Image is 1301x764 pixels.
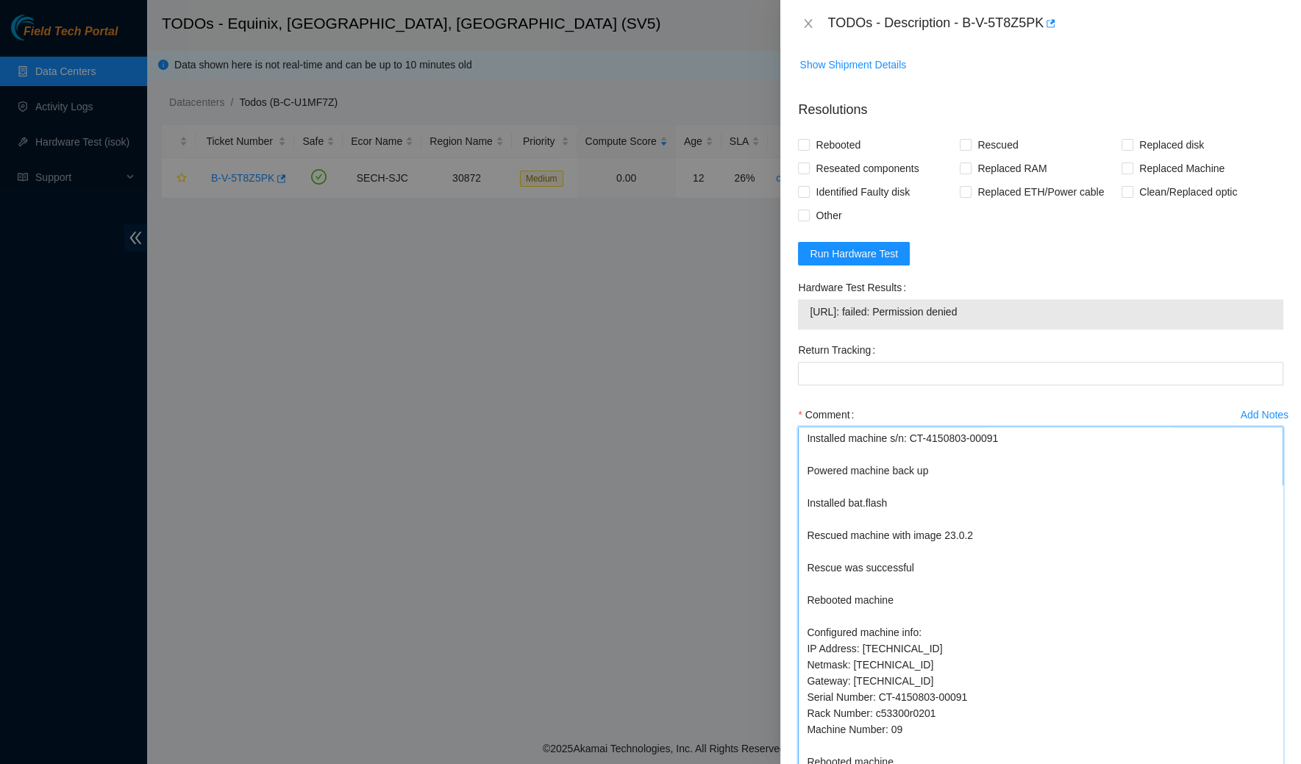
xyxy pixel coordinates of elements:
[1133,180,1243,204] span: Clean/Replaced optic
[799,53,907,76] button: Show Shipment Details
[1133,157,1230,180] span: Replaced Machine
[972,180,1110,204] span: Replaced ETH/Power cable
[810,204,847,227] span: Other
[798,403,860,426] label: Comment
[810,180,916,204] span: Identified Faulty disk
[798,17,819,31] button: Close
[972,157,1052,180] span: Replaced RAM
[799,57,906,73] span: Show Shipment Details
[798,88,1283,120] p: Resolutions
[798,362,1283,385] input: Return Tracking
[827,12,1283,35] div: TODOs - Description - B-V-5T8Z5PK
[798,242,910,265] button: Run Hardware Test
[798,276,911,299] label: Hardware Test Results
[810,157,924,180] span: Reseated components
[810,133,866,157] span: Rebooted
[1241,410,1288,420] div: Add Notes
[810,246,898,262] span: Run Hardware Test
[1240,403,1289,426] button: Add Notes
[972,133,1024,157] span: Rescued
[1133,133,1210,157] span: Replaced disk
[802,18,814,29] span: close
[810,304,1272,320] span: [URL]: failed: Permission denied
[798,338,881,362] label: Return Tracking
